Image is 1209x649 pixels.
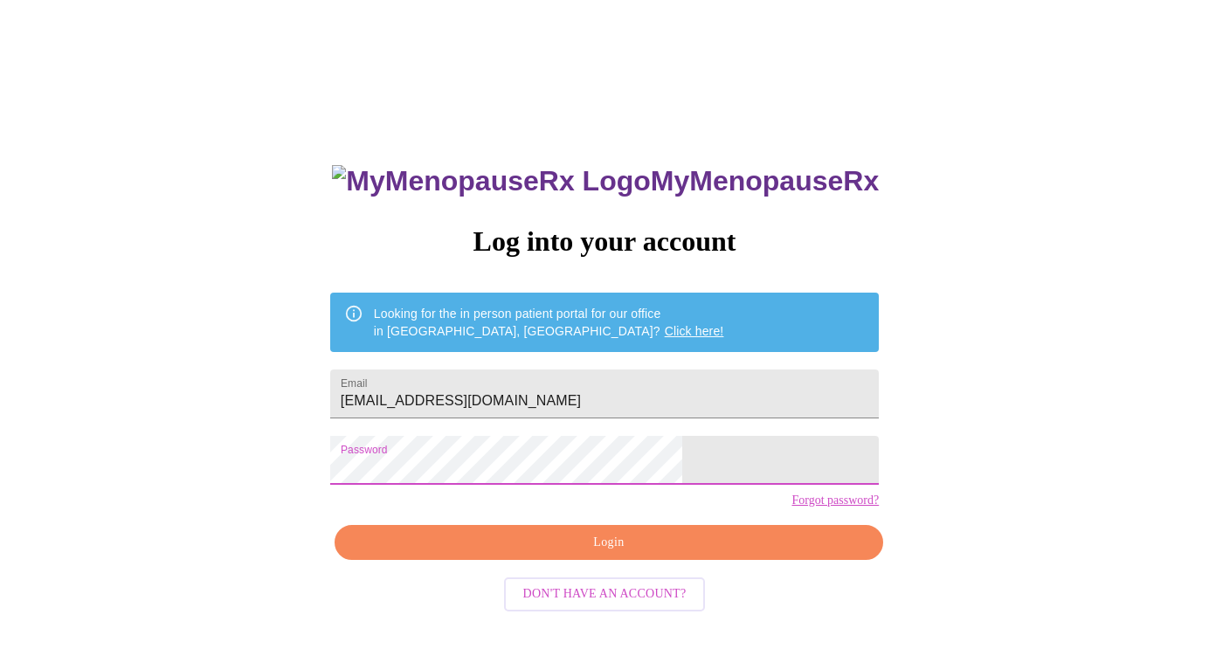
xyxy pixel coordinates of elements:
div: Looking for the in person patient portal for our office in [GEOGRAPHIC_DATA], [GEOGRAPHIC_DATA]? [374,298,724,347]
span: Login [355,532,863,554]
a: Click here! [665,324,724,338]
img: MyMenopauseRx Logo [332,165,650,197]
h3: MyMenopauseRx [332,165,879,197]
span: Don't have an account? [523,583,687,605]
button: Login [335,525,883,561]
a: Forgot password? [791,494,879,507]
a: Don't have an account? [500,585,710,600]
button: Don't have an account? [504,577,706,611]
h3: Log into your account [330,225,879,258]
